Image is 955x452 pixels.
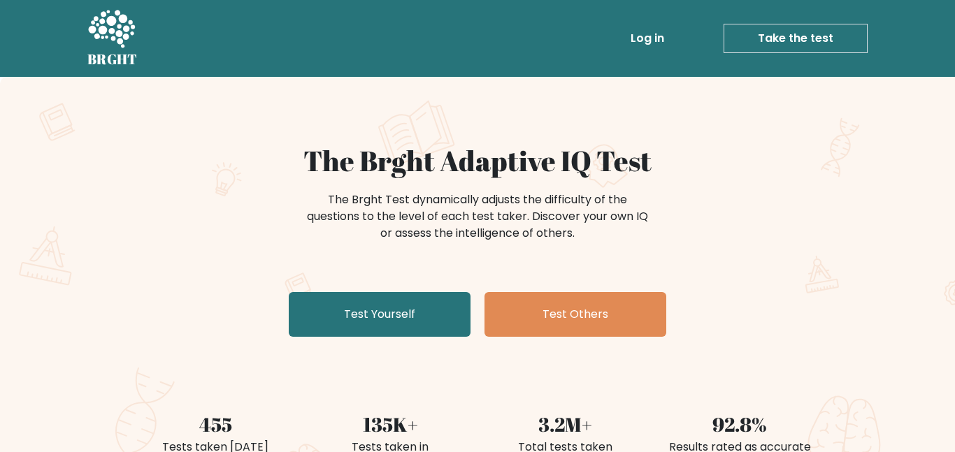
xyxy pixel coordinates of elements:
[87,51,138,68] h5: BRGHT
[484,292,666,337] a: Test Others
[661,409,819,439] div: 92.8%
[87,6,138,71] a: BRGHT
[303,191,652,242] div: The Brght Test dynamically adjusts the difficulty of the questions to the level of each test take...
[486,409,644,439] div: 3.2M+
[136,144,819,177] h1: The Brght Adaptive IQ Test
[724,24,868,53] a: Take the test
[136,409,294,439] div: 455
[625,24,670,52] a: Log in
[311,409,469,439] div: 135K+
[289,292,471,337] a: Test Yourself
